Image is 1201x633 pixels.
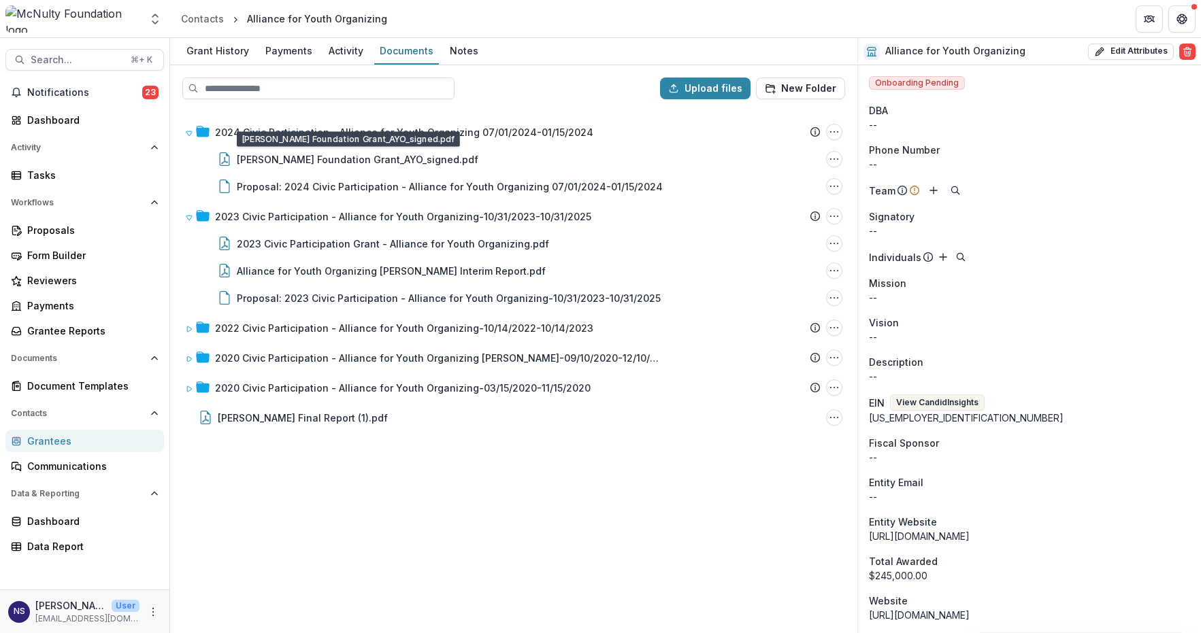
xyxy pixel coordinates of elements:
a: Reviewers [5,269,164,292]
div: Dashboard [27,514,153,528]
button: Notifications23 [5,82,164,103]
a: Proposals [5,219,164,241]
a: Documents [374,38,439,65]
p: User [112,600,139,612]
div: Proposal: 2023 Civic Participation - Alliance for Youth Organizing-10/31/2023-10/31/2025Proposal:... [180,284,848,311]
span: 23 [142,86,159,99]
nav: breadcrumb [176,9,393,29]
div: Documents [374,41,439,61]
div: Dashboard [27,113,153,127]
span: Entity Website [869,515,937,529]
button: Edit Attributes [1088,44,1174,60]
img: McNulty Foundation logo [5,5,140,33]
div: 2024 Civic Participation - Alliance for Youth Organizing 07/01/2024-01/15/2024 [215,125,593,139]
p: Individuals [869,250,921,264]
span: Onboarding Pending [869,76,965,90]
div: -- [869,490,1190,504]
a: Form Builder [5,244,164,267]
button: Search [947,182,964,199]
div: [PERSON_NAME] Final Report (1).pdfAYO McNulty Final Report (1).pdf Options [180,404,848,431]
button: Delete [1179,44,1196,60]
button: Search [953,249,969,265]
div: 2020 Civic Participation - Alliance for Youth Organizing [PERSON_NAME]-09/10/2020-12/10/2020 [215,351,664,365]
div: -- [869,118,1190,132]
div: Payments [260,41,318,61]
div: [PERSON_NAME] Foundation Grant_AYO_signed.pdfMcNulty Foundation Grant_AYO_signed.pdf Options [180,146,848,173]
button: Open Contacts [5,403,164,424]
div: 2024 Civic Participation - Alliance for Youth Organizing 07/01/2024-01/15/20242024 Civic Particip... [180,118,848,146]
h2: Alliance for Youth Organizing [885,46,1025,57]
div: Grant History [181,41,254,61]
button: Alliance for Youth Organizing McNulty Interim Report.pdf Options [826,262,842,279]
button: View CandidInsights [890,394,985,411]
div: -- [869,450,1190,464]
div: Proposal: 2023 Civic Participation - Alliance for Youth Organizing-10/31/2023-10/31/2025 [237,291,661,305]
div: [URL][DOMAIN_NAME] [869,529,1190,543]
span: Data & Reporting [11,489,145,498]
p: EIN [869,396,885,410]
div: 2020 Civic Participation - Alliance for Youth Organizing [PERSON_NAME]-09/10/2020-12/10/20202020 ... [180,344,848,371]
div: Proposal: 2024 Civic Participation - Alliance for Youth Organizing 07/01/2024-01/15/2024Proposal:... [180,173,848,200]
span: Description [869,355,923,369]
button: Get Help [1168,5,1196,33]
div: 2024 Civic Participation - Alliance for Youth Organizing 07/01/2024-01/15/20242024 Civic Particip... [180,118,848,200]
span: Contacts [11,409,145,418]
div: Grantee Reports [27,324,153,338]
a: Dashboard [5,510,164,532]
a: Payments [5,294,164,317]
button: Partners [1136,5,1163,33]
span: Entity Email [869,475,923,490]
button: Open Workflows [5,192,164,213]
button: 2020 Civic Participation - Alliance for Youth Organizing-03/15/2020-11/15/2020 Options [826,379,842,396]
button: 2024 Civic Participation - Alliance for Youth Organizing 07/01/2024-01/15/2024 Options [826,124,842,140]
a: Contacts [176,9,229,29]
div: Nina Sawhney [14,607,25,616]
span: Notifications [27,87,142,99]
span: Search... [31,54,122,66]
div: 2023 Civic Participation Grant - Alliance for Youth Organizing.pdf2023 Civic Participation Grant ... [180,230,848,257]
a: Activity [323,38,369,65]
a: Tasks [5,164,164,186]
button: AYO McNulty Final Report (1).pdf Options [826,409,842,426]
span: Website [869,594,908,608]
button: Open entity switcher [146,5,165,33]
div: Document Templates [27,379,153,393]
p: -- [869,290,1190,305]
a: [URL][DOMAIN_NAME] [869,609,970,621]
div: Form Builder [27,248,153,262]
a: Grantees [5,430,164,452]
span: DBA [869,103,888,118]
div: Activity [323,41,369,61]
button: Upload files [660,78,751,99]
div: Proposal: 2024 Civic Participation - Alliance for Youth Organizing 07/01/2024-01/15/2024 [237,179,663,194]
span: Workflows [11,198,145,207]
div: [US_EMPLOYER_IDENTIFICATION_NUMBER] [869,411,1190,425]
span: Documents [11,354,145,363]
div: Grantees [27,434,153,448]
span: Phone Number [869,143,940,157]
div: $245,000.00 [869,568,1190,583]
button: 2020 Civic Participation - Alliance for Youth Organizing Grant II-09/10/2020-12/10/2020 Options [826,349,842,366]
p: -- [869,330,1190,344]
div: 2020 Civic Participation - Alliance for Youth Organizing-03/15/2020-11/15/20202020 Civic Particip... [180,374,848,401]
div: [PERSON_NAME] Final Report (1).pdf [218,411,388,425]
button: Open Data & Reporting [5,483,164,504]
a: Payments [260,38,318,65]
div: Reviewers [27,273,153,288]
div: -- [869,224,1190,238]
div: -- [869,157,1190,171]
button: More [145,604,161,620]
button: Add [925,182,942,199]
a: Document Templates [5,375,164,397]
div: Payments [27,298,153,313]
div: Communications [27,459,153,473]
p: [EMAIL_ADDRESS][DOMAIN_NAME] [35,613,139,625]
button: Search... [5,49,164,71]
div: Alliance for Youth Organizing [PERSON_NAME] Interim Report.pdfAlliance for Youth Organizing McNul... [180,257,848,284]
